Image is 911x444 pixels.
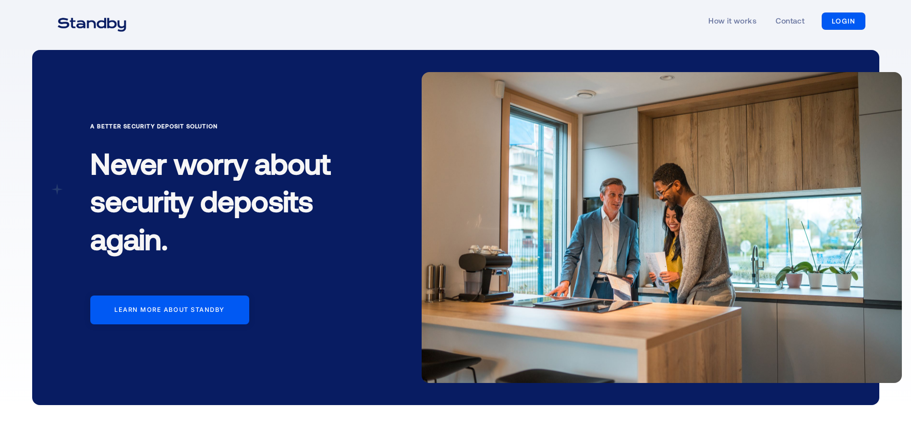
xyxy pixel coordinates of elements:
[90,136,359,272] h1: Never worry about security deposits again.
[46,12,138,31] a: home
[90,121,359,131] div: A Better Security Deposit Solution
[114,306,225,314] div: Learn more about standby
[822,12,865,30] a: LOGIN
[90,296,249,324] a: Learn more about standby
